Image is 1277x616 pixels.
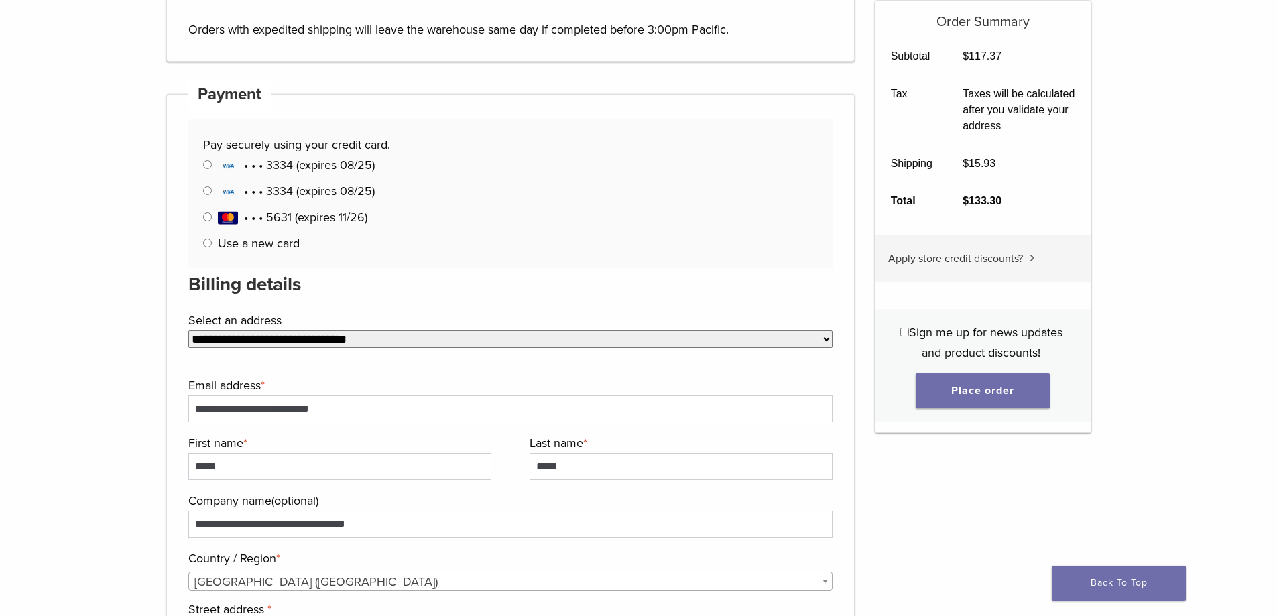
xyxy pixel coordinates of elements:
[218,185,238,198] img: Visa
[963,195,969,206] span: $
[188,375,830,395] label: Email address
[218,158,375,172] span: • • • 3334 (expires 08/25)
[271,493,318,508] span: (optional)
[189,572,833,591] span: United States (US)
[188,78,271,111] h4: Payment
[188,268,833,300] h3: Billing details
[963,158,969,169] span: $
[909,325,1062,360] span: Sign me up for news updates and product discounts!
[900,328,909,336] input: Sign me up for news updates and product discounts!
[963,50,969,62] span: $
[875,182,948,220] th: Total
[963,50,1001,62] bdi: 117.37
[1052,566,1186,601] a: Back To Top
[218,236,300,251] label: Use a new card
[948,75,1091,145] td: Taxes will be calculated after you validate your address
[963,158,995,169] bdi: 15.93
[875,38,948,75] th: Subtotal
[916,373,1050,408] button: Place order
[875,1,1091,30] h5: Order Summary
[963,195,1001,206] bdi: 133.30
[218,159,238,172] img: Visa
[875,145,948,182] th: Shipping
[203,135,817,155] p: Pay securely using your credit card.
[1030,255,1035,261] img: caret.svg
[875,75,948,145] th: Tax
[218,211,238,225] img: MasterCard
[218,184,375,198] span: • • • 3334 (expires 08/25)
[888,252,1023,265] span: Apply store credit discounts?
[530,433,829,453] label: Last name
[218,210,367,225] span: • • • 5631 (expires 11/26)
[188,310,830,330] label: Select an address
[188,548,830,568] label: Country / Region
[188,433,488,453] label: First name
[188,491,830,511] label: Company name
[188,572,833,591] span: Country / Region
